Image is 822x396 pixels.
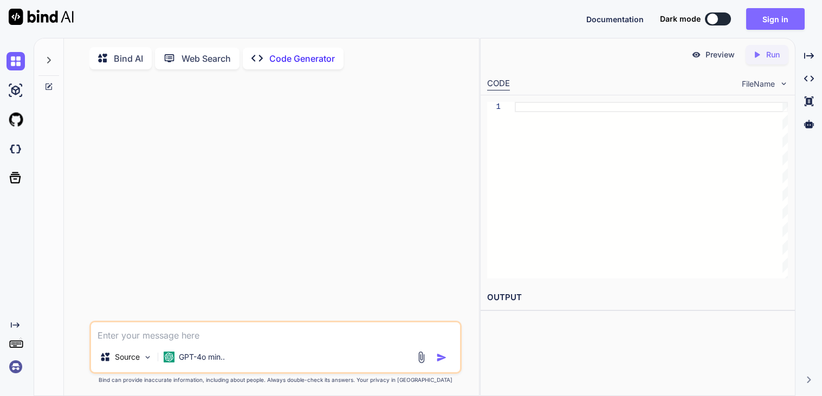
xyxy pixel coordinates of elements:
p: GPT-4o min.. [179,352,225,362]
img: attachment [415,351,428,363]
img: githubLight [7,111,25,129]
p: Code Generator [269,52,335,65]
p: Run [766,49,780,60]
img: chat [7,52,25,70]
img: icon [436,352,447,363]
p: Preview [706,49,735,60]
span: Documentation [586,15,644,24]
span: FileName [742,79,775,89]
div: CODE [487,77,510,90]
img: ai-studio [7,81,25,100]
img: Bind AI [9,9,74,25]
p: Bind AI [114,52,143,65]
h2: OUTPUT [481,285,795,310]
span: Dark mode [660,14,701,24]
button: Documentation [586,14,644,25]
img: chevron down [779,79,788,88]
img: signin [7,358,25,376]
button: Sign in [746,8,805,30]
img: darkCloudIdeIcon [7,140,25,158]
img: GPT-4o mini [164,352,174,362]
p: Source [115,352,140,362]
p: Web Search [182,52,231,65]
img: Pick Models [143,353,152,362]
div: 1 [487,102,501,112]
img: preview [691,50,701,60]
p: Bind can provide inaccurate information, including about people. Always double-check its answers.... [89,376,462,384]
